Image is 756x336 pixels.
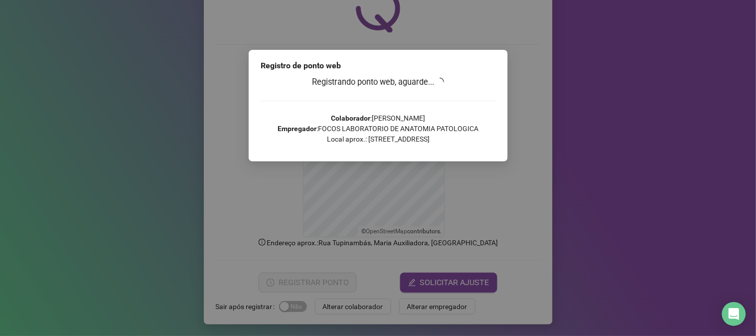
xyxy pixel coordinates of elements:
span: loading [436,77,445,86]
h3: Registrando ponto web, aguarde... [261,76,496,89]
strong: Colaborador [331,114,370,122]
strong: Empregador [278,125,316,133]
div: Open Intercom Messenger [722,302,746,326]
p: : [PERSON_NAME] : FOCOS LABORATORIO DE ANATOMIA PATOLOGICA Local aprox.: [STREET_ADDRESS] [261,113,496,145]
div: Registro de ponto web [261,60,496,72]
